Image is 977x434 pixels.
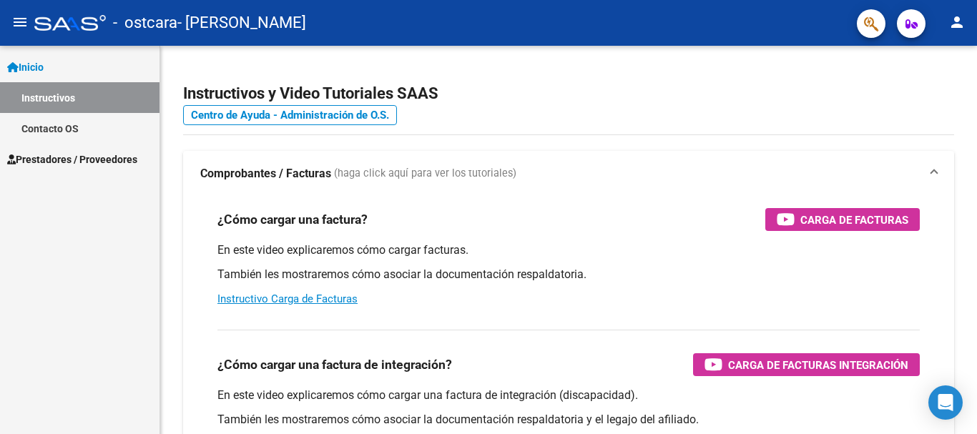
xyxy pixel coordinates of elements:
p: En este video explicaremos cómo cargar una factura de integración (discapacidad). [217,388,920,403]
strong: Comprobantes / Facturas [200,166,331,182]
button: Carga de Facturas Integración [693,353,920,376]
h2: Instructivos y Video Tutoriales SAAS [183,80,954,107]
p: También les mostraremos cómo asociar la documentación respaldatoria. [217,267,920,282]
a: Centro de Ayuda - Administración de O.S. [183,105,397,125]
span: Carga de Facturas Integración [728,356,908,374]
span: Prestadores / Proveedores [7,152,137,167]
a: Instructivo Carga de Facturas [217,292,358,305]
mat-expansion-panel-header: Comprobantes / Facturas (haga click aquí para ver los tutoriales) [183,151,954,197]
span: (haga click aquí para ver los tutoriales) [334,166,516,182]
mat-icon: person [948,14,966,31]
mat-icon: menu [11,14,29,31]
h3: ¿Cómo cargar una factura de integración? [217,355,452,375]
p: En este video explicaremos cómo cargar facturas. [217,242,920,258]
p: También les mostraremos cómo asociar la documentación respaldatoria y el legajo del afiliado. [217,412,920,428]
span: Carga de Facturas [800,211,908,229]
h3: ¿Cómo cargar una factura? [217,209,368,230]
div: Open Intercom Messenger [928,385,963,420]
button: Carga de Facturas [765,208,920,231]
span: - [PERSON_NAME] [177,7,306,39]
span: Inicio [7,59,44,75]
span: - ostcara [113,7,177,39]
